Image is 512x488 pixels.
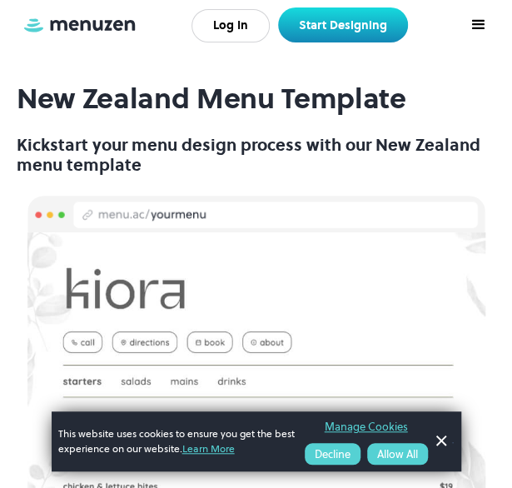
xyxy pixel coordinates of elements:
[367,443,428,465] button: Allow All
[17,83,495,114] h2: New Zealand Menu Template
[278,7,408,42] a: Start Designing
[182,441,235,456] a: Learn More
[13,16,137,34] a: home
[305,443,360,465] button: Decline
[428,429,453,454] a: Dismiss Banner
[191,9,270,42] a: Log In
[325,418,408,436] a: Manage Cookies
[17,135,495,175] p: Kickstart your menu design process with our New Zealand menu template
[58,426,296,456] span: This website uses cookies to ensure you get the best experience on our website.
